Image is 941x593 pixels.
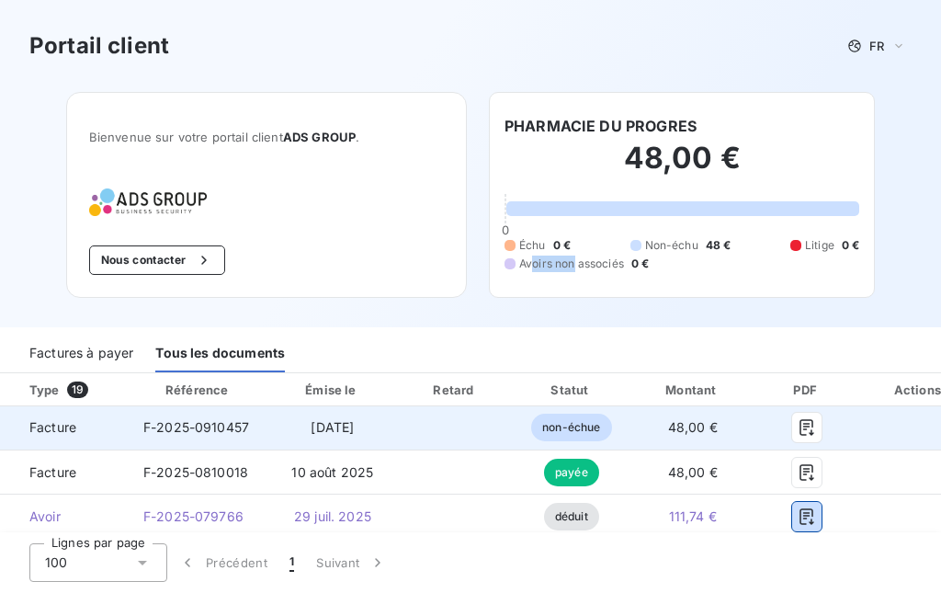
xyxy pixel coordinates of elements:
h3: Portail client [29,29,169,63]
div: Émise le [272,381,392,399]
div: Retard [400,381,510,399]
span: Échu [519,237,546,254]
div: Tous les documents [155,334,285,372]
span: Facture [15,463,114,482]
button: Nous contacter [89,245,225,275]
div: Factures à payer [29,334,133,372]
span: Facture [15,418,114,437]
div: Type [18,381,125,399]
span: 48,00 € [668,419,718,435]
span: [DATE] [311,419,354,435]
span: 10 août 2025 [291,464,373,480]
div: Montant [632,381,753,399]
span: 0 € [631,256,649,272]
h6: PHARMACIE DU PROGRES [505,115,697,137]
span: ADS GROUP [283,130,356,144]
span: F-2025-0910457 [143,419,249,435]
div: Référence [165,382,228,397]
button: Précédent [167,543,278,582]
div: Statut [517,381,625,399]
span: F-2025-079766 [143,508,244,524]
span: 100 [45,553,67,572]
span: payée [544,459,599,486]
span: 29 juil. 2025 [294,508,371,524]
span: 111,74 € [669,508,717,524]
div: PDF [760,381,853,399]
span: F-2025-0810018 [143,464,248,480]
span: Avoirs non associés [519,256,624,272]
span: 0 € [842,237,859,254]
button: Suivant [305,543,398,582]
span: Non-échu [645,237,698,254]
h2: 48,00 € [505,140,859,195]
span: Bienvenue sur votre portail client . [89,130,444,144]
span: non-échue [531,414,611,441]
span: Litige [805,237,834,254]
span: déduit [544,503,599,530]
span: Avoir [15,507,114,526]
img: Company logo [89,188,207,216]
span: FR [869,39,884,53]
span: 0 € [553,237,571,254]
button: 1 [278,543,305,582]
span: 48 € [706,237,731,254]
span: 48,00 € [668,464,718,480]
span: 19 [67,382,88,398]
span: 0 [502,222,509,237]
span: 1 [289,553,294,572]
